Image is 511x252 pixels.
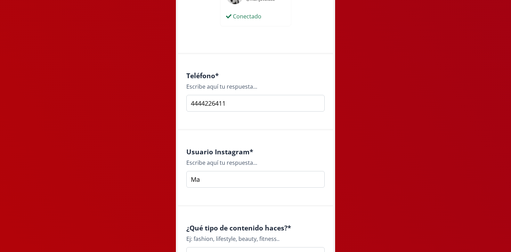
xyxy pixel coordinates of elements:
[186,95,325,112] input: Type your answer here...
[186,148,325,156] h4: Usuario Instagram *
[186,224,325,232] h4: ¿Qué tipo de contenido haces? *
[226,12,261,21] div: Conectado
[186,72,325,80] h4: Teléfono *
[186,82,325,91] div: Escribe aquí tu respuesta...
[186,158,325,167] div: Escribe aquí tu respuesta...
[186,171,325,188] input: Type your answer here...
[186,235,325,243] div: Ej: fashion, lifestyle, beauty, fitness..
